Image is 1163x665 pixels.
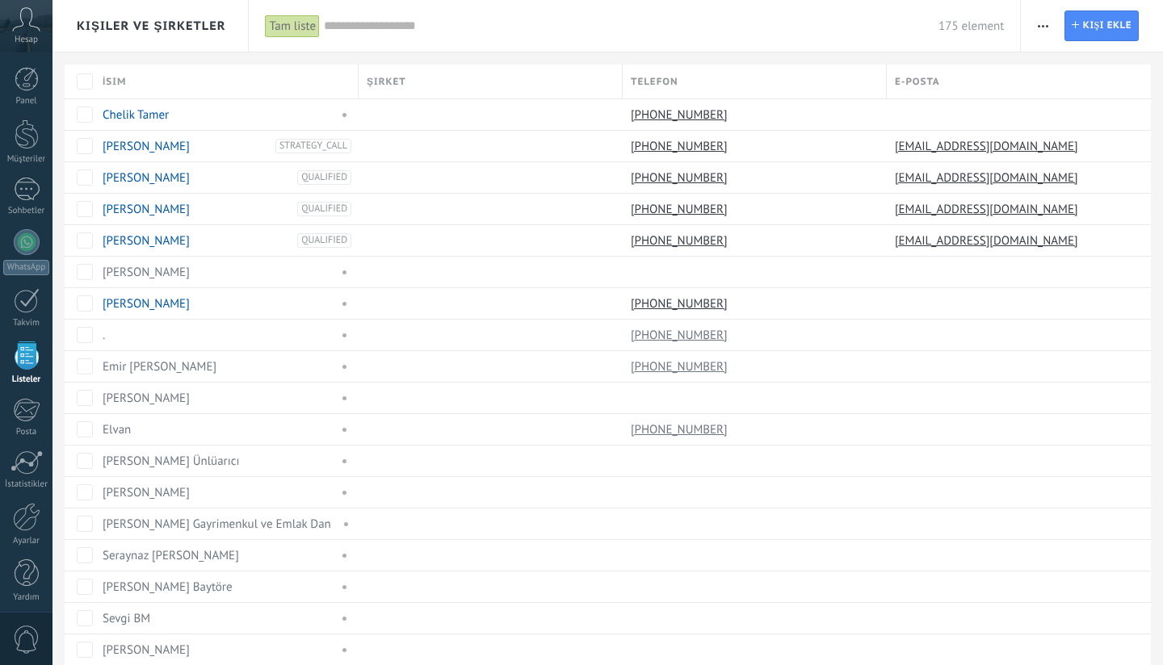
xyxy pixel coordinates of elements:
div: Ayarlar [3,536,50,546]
a: [PERSON_NAME] [103,233,190,249]
span: STRATEGY_CALL [275,139,351,153]
div: Müşteriler [3,154,50,165]
span: Kişi ekle [1083,11,1132,40]
div: Takvim [3,318,50,328]
a: [PHONE_NUMBER] [631,139,731,153]
a: [PERSON_NAME] [103,642,190,658]
a: [PERSON_NAME] [103,296,190,312]
a: [PHONE_NUMBER] [631,328,731,342]
a: [PERSON_NAME] [103,391,190,406]
div: WhatsApp [3,260,49,275]
div: Yardım [3,592,50,603]
a: Kişi ekle [1064,10,1139,41]
div: İstatistikler [3,479,50,490]
a: Elvan [103,422,131,437]
a: [EMAIL_ADDRESS][DOMAIN_NAME] [895,233,1081,248]
a: [PHONE_NUMBER] [631,422,731,437]
div: Posta [3,427,50,437]
span: İsim [103,74,126,90]
a: [PERSON_NAME] Baytöre [103,579,233,595]
a: Emir [PERSON_NAME] [103,359,216,374]
span: Telefon [631,74,678,90]
a: [PERSON_NAME] [103,170,190,186]
a: [EMAIL_ADDRESS][DOMAIN_NAME] [895,202,1081,216]
a: [PHONE_NUMBER] [631,107,731,122]
a: [PHONE_NUMBER] [631,170,731,185]
a: [PERSON_NAME] [103,139,190,154]
a: [PERSON_NAME] [103,202,190,217]
a: [PHONE_NUMBER] [631,296,731,311]
a: Sevgi BM [103,611,150,626]
div: Sohbetler [3,206,50,216]
a: Chelik Tamer [103,107,169,123]
span: QUALIFIED [297,170,351,185]
span: Hesap [15,35,38,45]
span: Kişiler ve Şirketler [77,19,225,34]
span: QUALIFIED [297,202,351,216]
a: [PHONE_NUMBER] [631,202,731,216]
a: [EMAIL_ADDRESS][DOMAIN_NAME] [895,170,1081,185]
a: [PHONE_NUMBER] [631,359,731,374]
div: Tam liste [265,15,320,38]
a: Seraynaz [PERSON_NAME] [103,548,239,563]
div: Panel [3,96,50,107]
a: [PERSON_NAME] Gayrimenkul ve Emlak Danışmanlığı Bodrum [103,517,422,532]
a: [PERSON_NAME] [103,265,190,280]
span: 175 element [938,19,1004,34]
span: E-posta [895,74,940,90]
a: [EMAIL_ADDRESS][DOMAIN_NAME] [895,139,1081,153]
span: QUALIFIED [297,233,351,248]
a: . [103,328,105,343]
a: [PERSON_NAME] [103,485,190,500]
span: Şirket [367,74,406,90]
div: Listeler [3,374,50,385]
a: [PHONE_NUMBER] [631,233,731,248]
a: [PERSON_NAME] Ünlüarıcı [103,454,240,469]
